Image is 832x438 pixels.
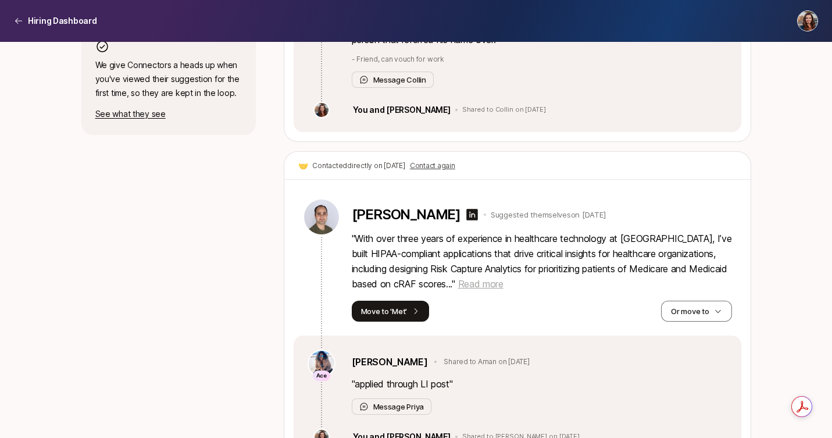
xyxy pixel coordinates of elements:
[315,103,328,117] img: e9b9b806_e018_42b5_bf09_feed99fbfe3b.jpg
[312,161,405,171] p: Contacted on [DATE]
[352,376,727,391] p: " applied through LI post "
[458,278,504,290] span: Read more
[95,107,242,121] p: See what they see
[352,72,434,88] button: Message Collin
[353,103,451,117] p: You and [PERSON_NAME]
[95,58,242,100] p: We give Connectors a heads up when you've viewed their suggestion for the first time, so they are...
[491,209,605,220] p: Suggested themselves on [DATE]
[316,371,327,381] p: Ace
[444,357,529,367] p: Shared to Aman on [DATE]
[304,200,339,234] img: be6e780e_24ea_4a2d_960c_4ada85a5b7d7.jpg
[28,14,97,28] p: Hiring Dashboard
[797,10,818,31] button: Estelle Giraud
[298,159,308,173] span: 🤝
[352,206,460,223] p: [PERSON_NAME]
[352,354,428,369] a: [PERSON_NAME]
[352,231,732,291] p: " With over three years of experience in healthcare technology at [GEOGRAPHIC_DATA], I’ve built H...
[352,398,432,415] button: Message Priya
[309,351,334,376] img: ACg8ocIALbf1lJr3AYWL5n6Vndi4C7XHiM0nUIdcGKgQ6w6mYAA=s160-c
[661,301,731,322] button: Or move to
[352,54,727,65] p: - Friend, can vouch for work
[410,161,455,171] button: Contact again
[462,106,546,114] p: Shared to Collin on [DATE]
[352,301,430,322] button: Move to 'Met'
[347,161,372,170] span: directly
[798,11,817,31] img: Estelle Giraud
